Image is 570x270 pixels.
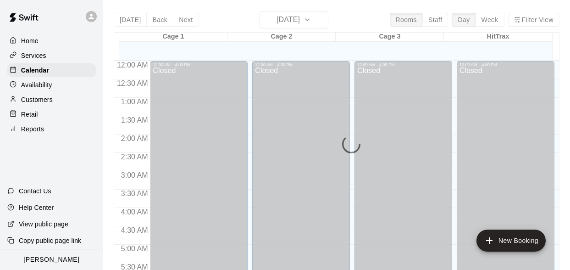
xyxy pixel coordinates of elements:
p: Services [21,51,46,60]
span: 12:00 AM [115,61,150,69]
span: 2:30 AM [119,153,150,161]
span: 1:30 AM [119,116,150,124]
a: Availability [7,78,96,92]
a: Customers [7,93,96,107]
span: 12:30 AM [115,79,150,87]
span: 2:00 AM [119,135,150,142]
a: Reports [7,122,96,136]
button: add [476,230,546,252]
a: Calendar [7,63,96,77]
p: Contact Us [19,186,51,196]
a: Home [7,34,96,48]
p: Help Center [19,203,54,212]
div: Cage 1 [119,33,227,41]
span: 4:30 AM [119,226,150,234]
p: Home [21,36,39,45]
p: Retail [21,110,38,119]
span: 3:30 AM [119,190,150,197]
span: 3:00 AM [119,171,150,179]
p: Availability [21,80,52,90]
a: Retail [7,107,96,121]
p: Calendar [21,66,49,75]
div: Cage 2 [227,33,336,41]
p: Customers [21,95,53,104]
div: Cage 3 [336,33,444,41]
p: [PERSON_NAME] [23,255,79,264]
a: Services [7,49,96,62]
div: 12:00 AM – 4:00 PM [357,62,449,67]
div: 12:00 AM – 4:00 PM [153,62,245,67]
p: View public page [19,219,68,229]
div: 12:00 AM – 4:00 PM [459,62,552,67]
p: Copy public page link [19,236,81,245]
div: HitTrax [444,33,552,41]
span: 4:00 AM [119,208,150,216]
span: 5:00 AM [119,245,150,253]
span: 1:00 AM [119,98,150,106]
p: Reports [21,124,44,134]
div: 12:00 AM – 4:00 PM [255,62,347,67]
